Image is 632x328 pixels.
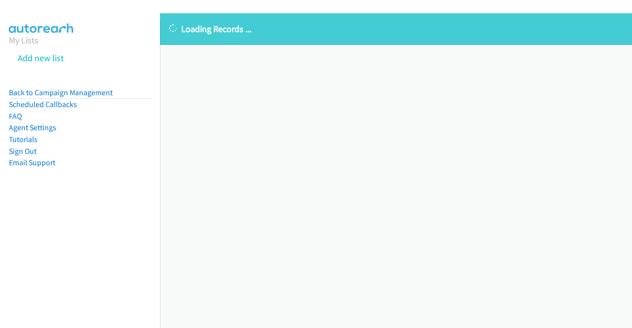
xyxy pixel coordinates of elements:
p: Loading Records ... [169,22,623,36]
a: My Lists [9,35,39,46]
a: Add new list [18,52,64,64]
a: FAQ [9,111,22,121]
a: Agent Settings [9,123,56,132]
a: Tutorials [9,135,38,144]
a: Email Support [9,158,55,167]
a: Back to Campaign Management [9,88,113,97]
a: Sign Out [9,146,37,156]
a: Scheduled Callbacks [9,100,77,109]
